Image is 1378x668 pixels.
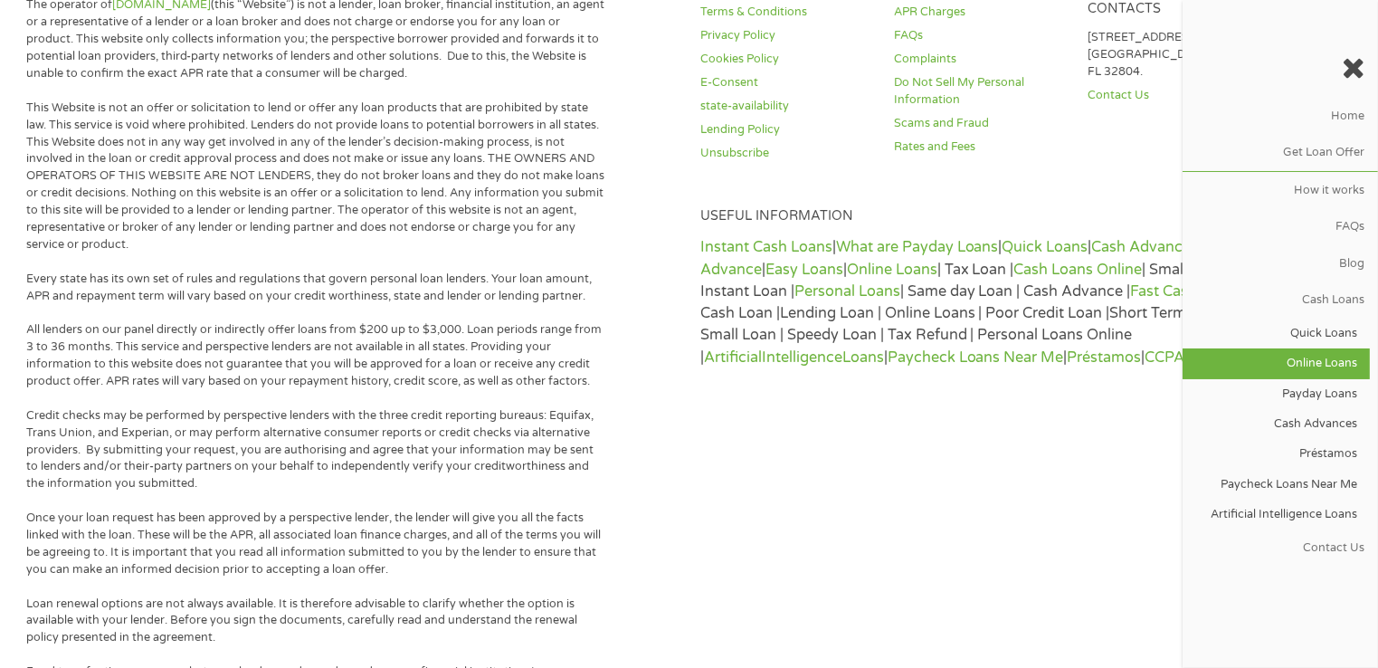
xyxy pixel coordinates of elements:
a: Quick Loans [1183,319,1370,348]
h4: Contacts [1088,1,1259,18]
a: FAQs [894,27,1066,44]
a: Quick Loans [1003,238,1088,256]
h4: Useful Information [700,208,1259,225]
p: Every state has its own set of rules and regulations that govern personal loan lenders. Your loan... [26,271,608,305]
a: Contact Us [1088,87,1259,104]
a: How it works [1183,172,1378,208]
a: Cash Advances [1092,238,1199,256]
a: Paycheck Loans Near Me [1183,469,1370,499]
a: Fast Cash [1131,282,1198,301]
a: Easy Loans [765,261,843,279]
a: Intelligence [762,348,842,367]
p: Credit checks may be performed by perspective lenders with the three credit reporting bureaus: Eq... [26,407,608,492]
a: APR Charges [894,4,1066,21]
a: Cash Loans Online [1014,261,1143,279]
a: Artificial Intelligence Loans [1183,500,1370,530]
a: Instant Cash Loans [700,238,832,256]
a: Préstamos [1068,348,1142,367]
a: Paycheck Loans Near Me [888,348,1064,367]
a: Cash Loans [1183,282,1378,319]
a: state-availability [700,98,872,115]
a: Contact Us [1183,530,1378,566]
a: Artificial [704,348,762,367]
a: Cookies Policy [700,51,872,68]
a: Terms & Conditions [700,4,872,21]
a: E-Consent [700,74,872,91]
a: Loans [842,348,884,367]
a: Blog [1183,245,1378,282]
a: Préstamos [1183,439,1370,469]
a: Get Loan Offer [1183,135,1378,171]
a: Lending Policy [700,121,872,138]
a: Personal Loans [794,282,900,301]
a: Home [1183,98,1378,134]
p: Loan renewal options are not always available. It is therefore advisable to clarify whether the o... [26,596,608,647]
a: Unsubscribe [700,145,872,162]
p: [STREET_ADDRESS], [GEOGRAPHIC_DATA], FL 32804. [1088,29,1259,81]
a: Complaints [894,51,1066,68]
a: What are Payday Loans [836,238,999,256]
a: Payday Advance [700,238,1254,278]
p: This Website is not an offer or solicitation to lend or offer any loan products that are prohibit... [26,100,608,253]
a: Cash Advances [1183,409,1370,439]
a: Rates and Fees [894,138,1066,156]
a: FAQs [1183,209,1378,245]
p: Once your loan request has been approved by a perspective lender, the lender will give you all th... [26,510,608,578]
a: Payday Loans [1183,379,1370,409]
a: Scams and Fraud [894,115,1066,132]
a: CCPA Notice [1145,348,1235,367]
a: Privacy Policy [700,27,872,44]
a: Online Loans [847,261,937,279]
p: All lenders on our panel directly or indirectly offer loans from $200 up to $3,000. Loan periods ... [26,321,608,390]
a: Online Loans [1183,348,1370,378]
p: | | | | | | | Tax Loan | | Small Loan | Instant Loan | | Same day Loan | Cash Advance | | Instant... [700,236,1259,368]
a: Do Not Sell My Personal Information [894,74,1066,109]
